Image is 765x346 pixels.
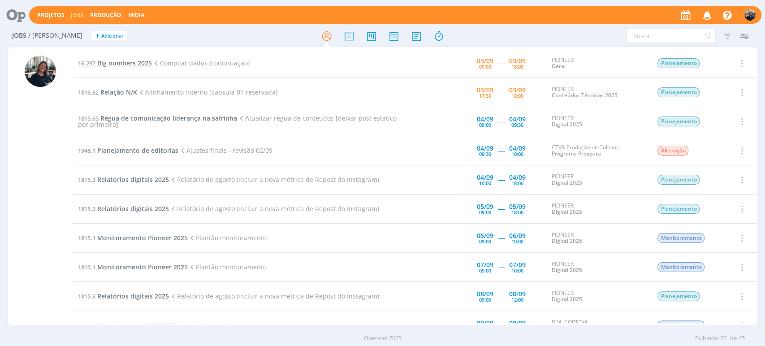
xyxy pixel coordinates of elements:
span: de [730,334,737,343]
div: 04/09 [477,145,493,151]
img: M [744,9,756,21]
div: 05/09 [509,203,526,210]
div: PIONEER [551,232,644,245]
div: 03/09 [509,87,526,93]
span: Relatórios digitais 2025 [97,175,169,184]
a: 16.297Big numbers 2025 [78,59,152,67]
div: 08/09 [509,291,526,297]
div: 18:00 [511,64,523,69]
span: / [PERSON_NAME] [28,32,82,39]
span: Planejamento [657,204,700,214]
a: Conteúdos Técnicos 2025 [551,91,617,99]
div: 09:00 [479,122,491,127]
span: Monitoramento Pioneer 2025 [97,234,188,242]
button: Projetos [35,12,67,19]
a: Digital 2025 [551,121,582,128]
span: ----- [498,59,505,67]
div: 08/09 [477,291,493,297]
span: Plantão monitoramento [188,263,267,271]
span: Big numbers 2025 [97,59,152,67]
span: Relatórios digitais 2025 [97,292,169,300]
span: 1815.1 [78,234,95,242]
div: 06/09 [477,233,493,239]
div: BPA_CORTEVA [551,319,644,332]
div: 04/09 [509,174,526,181]
span: Monitoramento [657,320,704,330]
a: Digital 2025 [551,179,582,186]
span: 1817.1 [78,321,95,329]
img: M [25,56,56,87]
a: 1948.1Planejamento de editorias [78,146,178,155]
a: Programa Prospera [551,150,601,157]
span: + [95,31,99,41]
a: 1815.65Régua de comunicação liderança na safrinha [78,114,237,122]
span: Planejamento de editorias [97,146,178,155]
span: Alinhamento interno [capsula 01 reservada] [137,88,278,96]
span: ----- [498,292,505,300]
span: ----- [498,234,505,242]
a: 1815.1Monitoramento Pioneer 2025 [78,234,188,242]
div: 05/09 [477,203,493,210]
span: Planejamento [657,87,700,97]
span: ----- [498,204,505,213]
span: Exibindo [695,334,718,343]
span: Jobs [12,32,26,39]
span: Ajustes finais - revisão 02/09 [178,146,272,155]
div: 10:00 [511,151,523,156]
span: Monitoramento [657,262,704,272]
span: Relatório de agosto (incluir a nova métrica de Repost do Instagram) [169,292,379,300]
div: 03/09 [477,58,493,64]
div: PIONEER [551,173,644,186]
button: Mídia [125,12,147,19]
span: Relatório de agosto (incluir a nova métrica de Repost do Instagram) [169,204,379,213]
span: Planejamento [657,117,700,126]
div: 04/09 [509,116,526,122]
div: 09:30 [479,151,491,156]
div: PIONEER [551,203,644,216]
span: Monitoramento Pioneer 2025 [97,263,188,271]
span: Planejamento [657,291,700,301]
a: 1815.1Monitoramento Pioneer 2025 [78,263,188,271]
a: Jobs [71,11,84,19]
span: 1815.1 [78,263,95,271]
span: Régua de comunicação liderança na safrinha [100,114,237,122]
span: 1815.65 [78,114,99,122]
a: Digital 2025 [551,237,582,245]
span: Monitoramento [657,233,704,243]
div: 10:00 [479,181,491,186]
div: 09:00 [479,210,491,215]
div: 04/09 [509,145,526,151]
button: M [744,7,756,23]
div: 10:00 [511,239,523,244]
span: 1815.3 [78,176,95,184]
span: 1815.3 [78,205,95,213]
div: 09:00 [479,64,491,69]
a: 1816.32Relação N/K [78,88,137,96]
a: Digital 2025 [551,295,582,303]
div: 09:00 [479,297,491,302]
div: 12:00 [511,297,523,302]
div: 17:30 [479,93,491,98]
span: 22 [720,334,726,343]
div: 18:00 [511,93,523,98]
span: ----- [498,263,505,271]
div: 03/09 [509,58,526,64]
button: Jobs [68,12,86,19]
span: ----- [498,88,505,96]
a: Geral [551,62,565,70]
a: Produção [90,11,121,19]
span: ----- [498,146,505,155]
div: 09:00 [479,239,491,244]
div: 07/09 [509,262,526,268]
span: 45 [739,334,745,343]
span: Planejamento [657,58,700,68]
span: Relatório de agosto (incluir a nova métrica de Repost do Instagram) [169,175,379,184]
span: 1816.32 [78,88,99,96]
div: 06/09 [509,233,526,239]
span: Monitoramento BPA 2025 [97,321,176,329]
span: ----- [498,117,505,125]
a: Projetos [37,11,65,19]
span: Adicionar [101,33,124,39]
span: Relatórios digitais 2025 [97,204,169,213]
div: 09:30 [511,122,523,127]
